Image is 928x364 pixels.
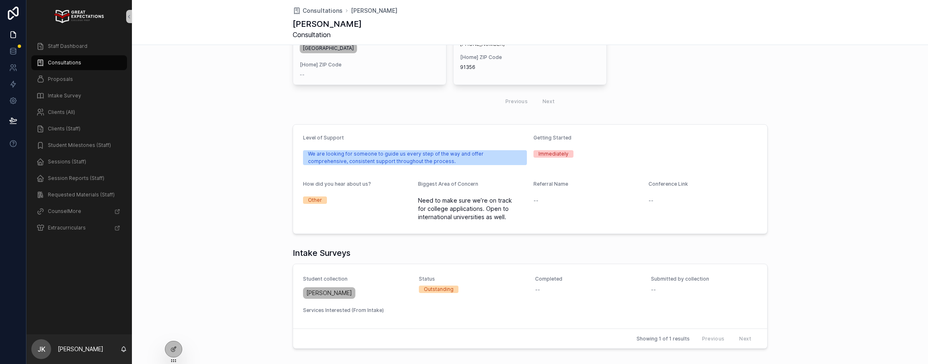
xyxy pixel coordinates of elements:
[418,181,478,187] span: Biggest Area of Concern
[31,220,127,235] a: Extracurriculars
[351,7,397,15] a: [PERSON_NAME]
[293,264,767,329] a: Student collection[PERSON_NAME]StatusOutstandingCompleted--Submitted by collection--Services Inte...
[26,33,132,246] div: scrollable content
[424,286,453,293] div: Outstanding
[637,336,690,342] span: Showing 1 of 1 results
[48,208,81,215] span: CounselMore
[535,276,641,282] span: Completed
[48,142,111,149] span: Student Milestones (Staff)
[31,171,127,186] a: Session Reports (Staff)
[303,135,344,141] span: Level of Support
[648,196,653,205] span: --
[300,61,439,68] span: [Home] ZIP Code
[31,204,127,219] a: CounselMore
[48,92,81,99] span: Intake Survey
[48,59,81,66] span: Consultations
[48,225,86,231] span: Extracurriculars
[293,30,362,40] span: Consultation
[31,138,127,153] a: Student Milestones (Staff)
[303,276,409,282] span: Student collection
[460,54,600,61] span: [Home] ZIP Code
[419,276,525,282] span: Status
[418,196,527,221] span: Need to make sure we’re on track for college applications. Open to international universities as ...
[31,55,127,70] a: Consultations
[293,7,343,15] a: Consultations
[535,286,540,294] span: --
[303,181,371,187] span: How did you hear about us?
[303,287,355,299] a: [PERSON_NAME]
[648,181,688,187] span: Conference Link
[306,289,352,297] span: [PERSON_NAME]
[300,71,305,78] span: --
[651,286,656,294] span: --
[303,307,409,314] span: Services Interested (From Intake)
[308,150,522,165] div: We are looking for someone to guide us every step of the way and offer comprehensive, consistent ...
[54,10,103,23] img: App logo
[533,135,571,141] span: Getting Started
[538,150,569,158] div: Immediately
[31,39,127,54] a: Staff Dashboard
[31,121,127,136] a: Clients (Staff)
[31,88,127,103] a: Intake Survey
[48,76,73,83] span: Proposals
[308,196,322,204] div: Other
[303,45,354,52] span: [GEOGRAPHIC_DATA]
[651,276,757,282] span: Submitted by collection
[533,181,568,187] span: Referral Name
[48,109,75,116] span: Clients (All)
[48,158,86,165] span: Sessions (Staff)
[293,247,350,259] h1: Intake Surveys
[533,196,538,205] span: --
[58,345,103,353] p: [PERSON_NAME]
[31,72,127,87] a: Proposals
[31,187,127,202] a: Requested Materials (Staff)
[303,7,343,15] span: Consultations
[38,344,45,354] span: JK
[48,43,87,50] span: Staff Dashboard
[31,154,127,169] a: Sessions (Staff)
[48,175,104,182] span: Session Reports (Staff)
[48,191,115,198] span: Requested Materials (Staff)
[48,125,80,132] span: Clients (Staff)
[31,105,127,120] a: Clients (All)
[460,64,600,71] span: 91356
[293,18,362,30] h1: [PERSON_NAME]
